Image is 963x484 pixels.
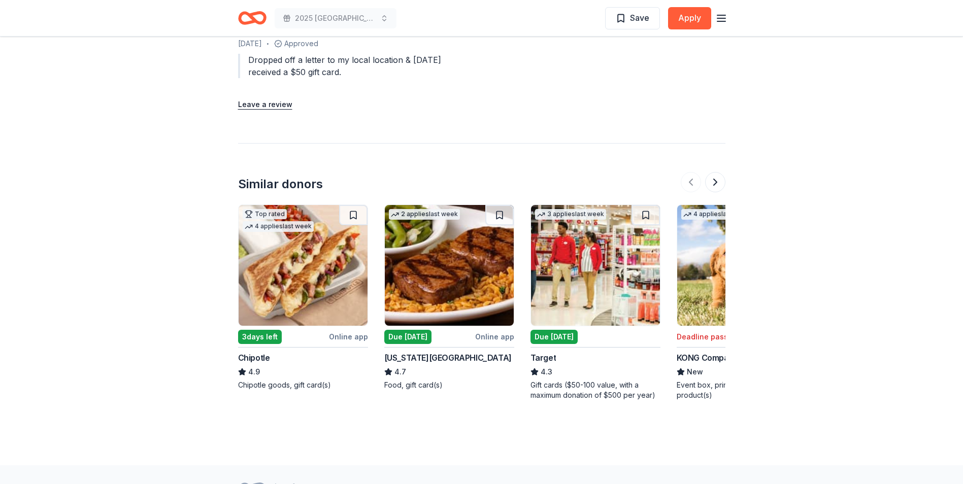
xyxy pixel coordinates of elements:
div: Similar donors [238,176,323,192]
div: [US_STATE][GEOGRAPHIC_DATA] [384,352,512,364]
div: 4 applies last week [681,209,752,220]
div: 2 applies last week [389,209,460,220]
div: 4 applies last week [243,221,314,232]
div: 3 days left [238,330,282,344]
span: 4.9 [248,366,260,378]
a: Image for Texas Roadhouse2 applieslast weekDue [DATE]Online app[US_STATE][GEOGRAPHIC_DATA]4.7Food... [384,204,514,390]
button: Apply [668,7,711,29]
a: Image for KONG Company4 applieslast weekDeadline passedKONG CompanyNewEvent box, print handouts, ... [677,204,807,400]
div: Food, gift card(s) [384,380,514,390]
span: 2025 [GEOGRAPHIC_DATA], [GEOGRAPHIC_DATA] 449th Bomb Group WWII Reunion [295,12,376,24]
span: New [687,366,703,378]
div: Target [530,352,556,364]
div: Dropped off a letter to my local location & [DATE] received a $50 gift card. [238,54,457,78]
div: Gift cards ($50-100 value, with a maximum donation of $500 per year) [530,380,660,400]
span: Save [630,11,649,24]
div: Event box, print handouts, pet product(s) [677,380,807,400]
div: Online app [475,330,514,343]
a: Home [238,6,267,30]
span: [DATE] [238,38,262,50]
button: Leave a review [238,98,292,111]
span: • [267,40,269,48]
div: Due [DATE] [384,330,431,344]
img: Image for Target [531,205,660,326]
div: Top rated [243,209,287,219]
div: 3 applies last week [535,209,606,220]
button: Save [605,7,660,29]
div: Approved [238,38,457,50]
div: Due [DATE] [530,330,578,344]
button: 2025 [GEOGRAPHIC_DATA], [GEOGRAPHIC_DATA] 449th Bomb Group WWII Reunion [275,8,396,28]
div: Online app [329,330,368,343]
img: Image for Texas Roadhouse [385,205,514,326]
div: KONG Company [677,352,738,364]
img: Image for KONG Company [677,205,806,326]
div: Chipotle goods, gift card(s) [238,380,368,390]
div: Deadline passed [677,331,737,343]
a: Image for Target3 applieslast weekDue [DATE]Target4.3Gift cards ($50-100 value, with a maximum do... [530,204,660,400]
span: 4.3 [541,366,552,378]
img: Image for Chipotle [239,205,368,326]
div: Chipotle [238,352,270,364]
a: Image for ChipotleTop rated4 applieslast week3days leftOnline appChipotle4.9Chipotle goods, gift ... [238,204,368,390]
span: 4.7 [394,366,406,378]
